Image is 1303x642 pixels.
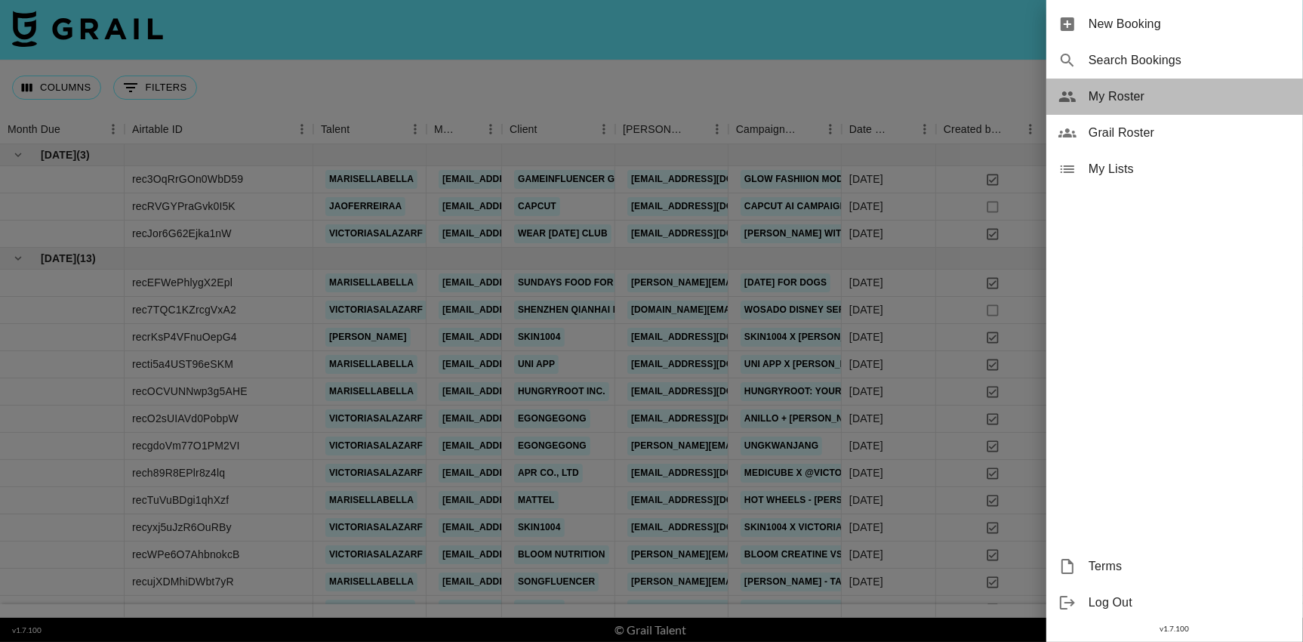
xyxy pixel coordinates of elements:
div: Search Bookings [1046,42,1303,79]
div: Grail Roster [1046,115,1303,151]
div: New Booking [1046,6,1303,42]
div: My Lists [1046,151,1303,187]
span: New Booking [1089,15,1291,33]
div: My Roster [1046,79,1303,115]
div: v 1.7.100 [1046,621,1303,637]
span: My Roster [1089,88,1291,106]
span: Search Bookings [1089,51,1291,69]
span: Terms [1089,557,1291,576]
span: My Lists [1089,160,1291,178]
div: Log Out [1046,585,1303,621]
div: Terms [1046,548,1303,585]
span: Log Out [1089,594,1291,612]
span: Grail Roster [1089,124,1291,142]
